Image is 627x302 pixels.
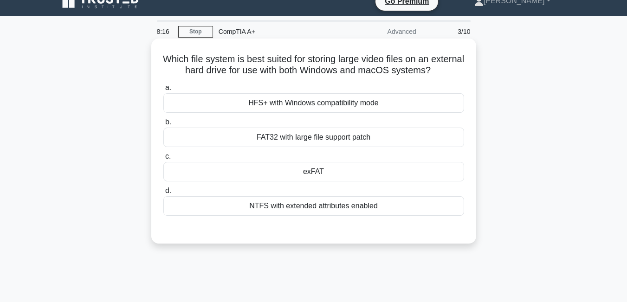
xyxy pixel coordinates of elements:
[162,53,465,77] h5: Which file system is best suited for storing large video files on an external hard drive for use ...
[213,22,341,41] div: CompTIA A+
[165,152,171,160] span: c.
[165,118,171,126] span: b.
[163,128,464,147] div: FAT32 with large file support patch
[163,196,464,216] div: NTFS with extended attributes enabled
[151,22,178,41] div: 8:16
[165,84,171,91] span: a.
[163,162,464,181] div: exFAT
[422,22,476,41] div: 3/10
[165,186,171,194] span: d.
[341,22,422,41] div: Advanced
[163,93,464,113] div: HFS+ with Windows compatibility mode
[178,26,213,38] a: Stop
